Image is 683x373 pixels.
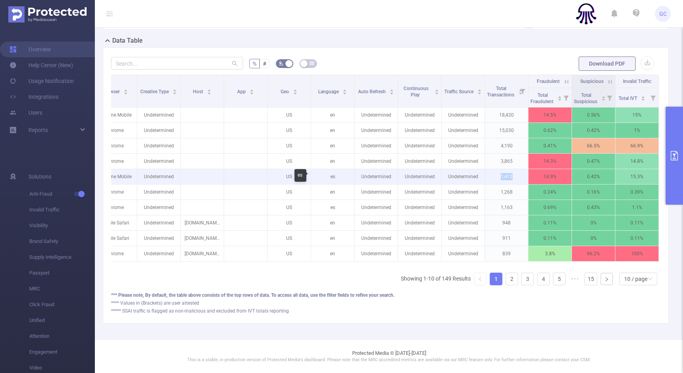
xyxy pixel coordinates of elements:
[281,89,290,94] span: Geo
[485,215,528,230] p: 948
[398,123,441,138] p: Undetermined
[615,200,658,215] p: 1.1%
[435,88,439,90] i: icon: caret-up
[615,185,658,200] p: 0.39%
[619,96,638,101] span: Total IVT
[569,273,581,285] li: Next 5 Pages
[355,231,398,246] p: Undetermined
[615,138,658,153] p: 66.9%
[615,246,658,261] p: 100%
[250,88,254,90] i: icon: caret-up
[528,107,572,122] p: 14.5%
[311,200,354,215] p: es
[435,91,439,94] i: icon: caret-down
[579,57,636,71] button: Download PDF
[398,246,441,261] p: Undetermined
[123,88,128,93] div: Sort
[111,57,243,70] input: Search...
[659,6,667,22] span: GC
[485,154,528,169] p: 3,865
[485,169,528,184] p: 1,412
[404,86,428,98] span: Continuous Play
[137,138,180,153] p: Undetermined
[517,75,528,107] i: Filter menu
[137,231,180,246] p: Undetermined
[490,273,502,285] li: 1
[441,185,485,200] p: Undetermined
[311,185,354,200] p: en
[572,185,615,200] p: 0.16%
[28,122,48,138] a: Reports
[477,91,482,94] i: icon: caret-down
[574,92,598,104] span: Total Suspicious
[553,273,566,285] li: 5
[528,246,572,261] p: 3.8%
[528,200,572,215] p: 0.69%
[390,91,394,94] i: icon: caret-down
[572,200,615,215] p: 0.43%
[343,91,347,94] i: icon: caret-down
[294,169,306,182] div: es
[398,200,441,215] p: Undetermined
[355,215,398,230] p: Undetermined
[207,88,211,90] i: icon: caret-up
[311,246,354,261] p: en
[398,169,441,184] p: Undetermined
[485,231,528,246] p: 911
[94,185,137,200] p: Chrome
[485,200,528,215] p: 1,163
[355,185,398,200] p: Undetermined
[572,138,615,153] p: 66.5%
[528,169,572,184] p: 14.9%
[29,234,95,249] span: Brand Safety
[94,107,137,122] p: Chrome Mobile
[343,88,347,90] i: icon: caret-up
[173,91,177,94] i: icon: caret-down
[124,88,128,90] i: icon: caret-up
[342,88,347,93] div: Sort
[173,88,177,90] i: icon: caret-up
[137,200,180,215] p: Undetermined
[572,169,615,184] p: 0.42%
[355,107,398,122] p: Undetermined
[522,273,534,285] a: 3
[355,123,398,138] p: Undetermined
[355,138,398,153] p: Undetermined
[441,215,485,230] p: Undetermined
[137,123,180,138] p: Undetermined
[293,88,297,90] i: icon: caret-up
[615,231,658,246] p: 0.11%
[268,138,311,153] p: US
[615,123,658,138] p: 1%
[28,127,48,133] span: Reports
[318,89,340,94] span: Language
[604,88,615,107] i: Filter menu
[389,88,394,93] div: Sort
[311,215,354,230] p: en
[648,277,653,282] i: icon: down
[29,202,95,218] span: Invalid Traffic
[441,138,485,153] p: Undetermined
[537,273,550,285] li: 4
[585,273,597,285] a: 15
[485,246,528,261] p: 839
[94,138,137,153] p: Chrome
[485,107,528,122] p: 18,420
[95,339,683,373] footer: Protected Media © [DATE]-[DATE]
[572,123,615,138] p: 0.42%
[624,273,647,285] div: 10 / page
[268,154,311,169] p: US
[293,88,298,93] div: Sort
[441,200,485,215] p: Undetermined
[172,88,177,93] div: Sort
[604,277,609,282] i: icon: right
[398,231,441,246] p: Undetermined
[601,95,606,100] div: Sort
[268,169,311,184] p: US
[477,88,482,93] div: Sort
[268,246,311,261] p: US
[528,138,572,153] p: 0.41%
[601,98,606,100] i: icon: caret-down
[538,273,549,285] a: 4
[553,273,565,285] a: 5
